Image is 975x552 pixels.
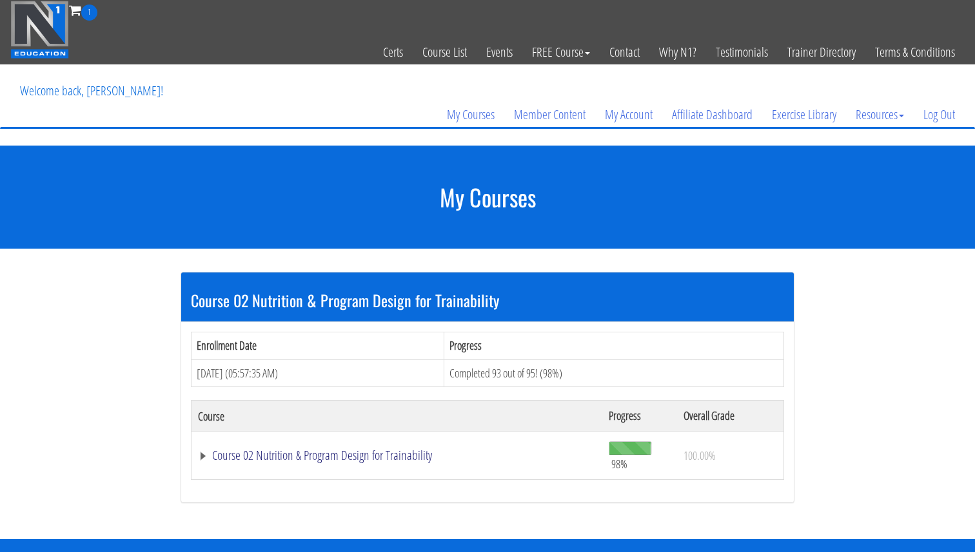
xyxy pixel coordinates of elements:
[192,401,602,432] th: Course
[522,21,600,84] a: FREE Course
[81,5,97,21] span: 1
[846,84,914,146] a: Resources
[504,84,595,146] a: Member Content
[444,359,784,387] td: Completed 93 out of 95! (98%)
[914,84,965,146] a: Log Out
[600,21,649,84] a: Contact
[677,401,783,432] th: Overall Grade
[477,21,522,84] a: Events
[10,65,173,117] p: Welcome back, [PERSON_NAME]!
[595,84,662,146] a: My Account
[69,1,97,19] a: 1
[192,332,444,359] th: Enrollment Date
[649,21,706,84] a: Why N1?
[602,401,677,432] th: Progress
[662,84,762,146] a: Affiliate Dashboard
[444,332,784,359] th: Progress
[198,449,596,462] a: Course 02 Nutrition & Program Design for Trainability
[611,457,627,471] span: 98%
[437,84,504,146] a: My Courses
[10,1,69,59] img: n1-education
[677,432,783,480] td: 100.00%
[865,21,965,84] a: Terms & Conditions
[413,21,477,84] a: Course List
[192,359,444,387] td: [DATE] (05:57:35 AM)
[373,21,413,84] a: Certs
[778,21,865,84] a: Trainer Directory
[762,84,846,146] a: Exercise Library
[706,21,778,84] a: Testimonials
[191,292,784,309] h3: Course 02 Nutrition & Program Design for Trainability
